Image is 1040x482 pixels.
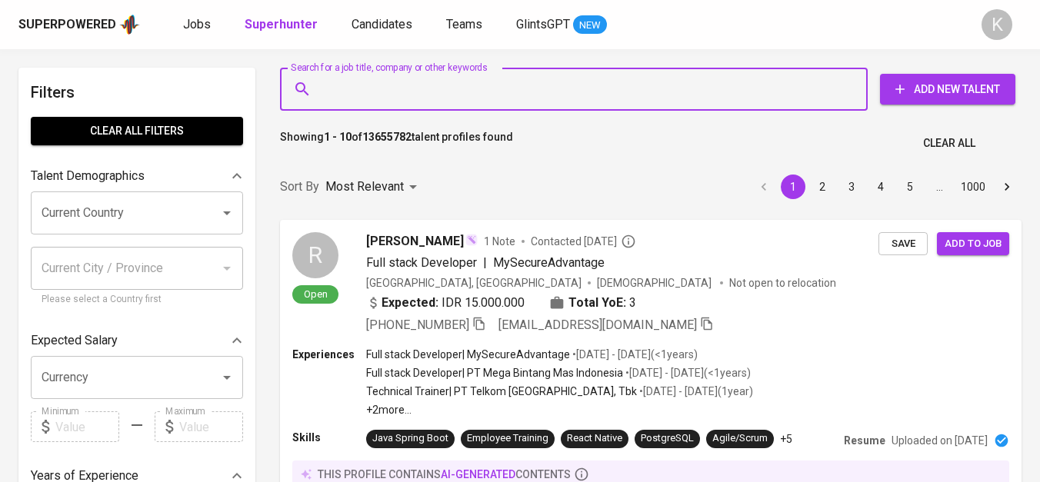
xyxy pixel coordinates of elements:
[945,235,1002,253] span: Add to job
[366,275,582,291] div: [GEOGRAPHIC_DATA], [GEOGRAPHIC_DATA]
[183,17,211,32] span: Jobs
[446,15,485,35] a: Teams
[245,15,321,35] a: Superhunter
[441,468,515,480] span: AI-generated
[810,175,835,199] button: Go to page 2
[366,232,464,251] span: [PERSON_NAME]
[568,294,626,312] b: Total YoE:
[493,255,605,270] span: MySecureAdvantage
[573,18,607,33] span: NEW
[729,275,836,291] p: Not open to relocation
[318,467,571,482] p: this profile contains contents
[119,13,140,36] img: app logo
[623,365,751,381] p: • [DATE] - [DATE] ( <1 years )
[362,131,412,143] b: 13655782
[372,431,448,446] div: Java Spring Boot
[292,232,338,278] div: R
[995,175,1019,199] button: Go to next page
[712,431,768,446] div: Agile/Scrum
[641,431,694,446] div: PostgreSQL
[570,347,698,362] p: • [DATE] - [DATE] ( <1 years )
[982,9,1012,40] div: K
[325,173,422,201] div: Most Relevant
[31,167,145,185] p: Talent Demographics
[31,325,243,356] div: Expected Salary
[567,431,622,446] div: React Native
[382,294,438,312] b: Expected:
[179,411,243,442] input: Value
[483,254,487,272] span: |
[531,234,636,249] span: Contacted [DATE]
[749,175,1022,199] nav: pagination navigation
[42,292,232,307] p: Please select a Country first
[352,17,412,32] span: Candidates
[923,134,975,153] span: Clear All
[31,117,243,145] button: Clear All filters
[31,161,243,191] div: Talent Demographics
[892,80,1003,99] span: Add New Talent
[878,232,928,256] button: Save
[183,15,214,35] a: Jobs
[324,131,352,143] b: 1 - 10
[366,255,477,270] span: Full stack Developer
[886,235,920,253] span: Save
[868,175,893,199] button: Go to page 4
[31,80,243,105] h6: Filters
[621,234,636,249] svg: By Batam recruiter
[917,129,982,158] button: Clear All
[292,430,366,445] p: Skills
[366,365,623,381] p: Full stack Developer | PT Mega Bintang Mas Indonesia
[927,179,952,194] div: …
[280,129,513,158] p: Showing of talent profiles found
[366,317,469,332] span: [PHONE_NUMBER]
[467,431,548,446] div: Employee Training
[18,13,140,36] a: Superpoweredapp logo
[898,175,922,199] button: Go to page 5
[31,331,118,350] p: Expected Salary
[465,234,478,246] img: magic_wand.svg
[597,275,714,291] span: [DEMOGRAPHIC_DATA]
[292,347,366,362] p: Experiences
[43,121,231,141] span: Clear All filters
[498,317,697,332] span: [EMAIL_ADDRESS][DOMAIN_NAME]
[18,16,116,34] div: Superpowered
[298,288,334,301] span: Open
[366,384,637,399] p: Technical Trainer | PT Telkom [GEOGRAPHIC_DATA], Tbk
[516,17,570,32] span: GlintsGPT
[216,367,238,388] button: Open
[366,347,570,362] p: Full stack Developer | MySecureAdvantage
[937,232,1009,256] button: Add to job
[216,202,238,224] button: Open
[352,15,415,35] a: Candidates
[516,15,607,35] a: GlintsGPT NEW
[780,431,792,447] p: +5
[956,175,990,199] button: Go to page 1000
[366,294,525,312] div: IDR 15.000.000
[446,17,482,32] span: Teams
[55,411,119,442] input: Value
[892,433,988,448] p: Uploaded on [DATE]
[637,384,753,399] p: • [DATE] - [DATE] ( 1 year )
[880,74,1015,105] button: Add New Talent
[781,175,805,199] button: page 1
[366,402,753,417] p: +2 more ...
[629,294,636,312] span: 3
[245,17,318,32] b: Superhunter
[325,178,404,196] p: Most Relevant
[280,178,319,196] p: Sort By
[484,234,515,249] span: 1 Note
[844,433,885,448] p: Resume
[839,175,864,199] button: Go to page 3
